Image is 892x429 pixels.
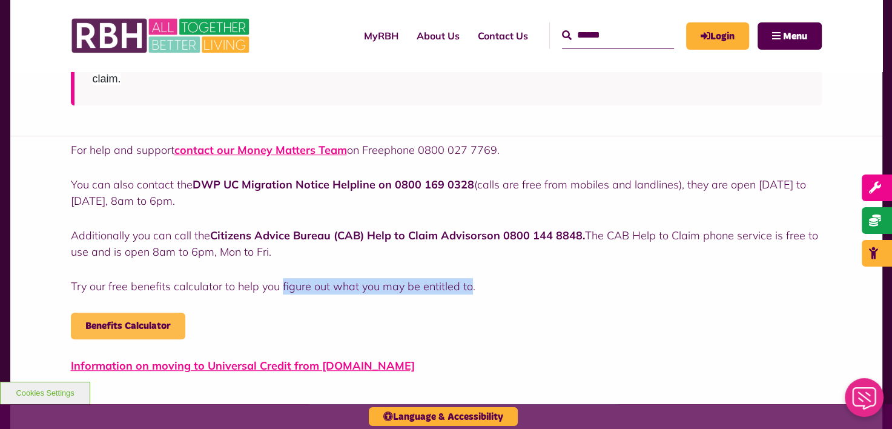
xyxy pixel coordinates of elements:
[355,19,408,52] a: MyRBH
[193,178,474,191] strong: DWP UC Migration Notice Helpline on 0800 169 0328
[210,228,487,242] a: Citizens Advice Bureau (CAB) Help to Claim Advisors
[408,19,469,52] a: About Us
[210,228,583,242] strong: on 0800 144 8848
[837,374,892,429] iframe: Netcall Web Assistant for live chat
[71,176,822,209] p: You can also contact the (calls are free from mobiles and landlines), they are open [DATE] to [DA...
[783,32,807,41] span: Menu
[174,143,347,157] a: contact our Money Matters Team
[71,359,415,373] a: Information on moving to Universal Credit from [DOMAIN_NAME]
[562,22,674,48] input: Search
[71,313,185,339] a: Benefits Calculator
[583,228,585,242] strong: .
[369,407,518,426] button: Language & Accessibility
[71,278,822,294] p: Try our free benefits calculator to help you figure out what you may be entitled to.
[71,12,253,59] img: RBH
[469,19,537,52] a: Contact Us
[758,22,822,50] button: Navigation
[71,142,822,158] p: For help and support on Freephone 0800 027 7769.
[686,22,749,50] a: MyRBH
[71,227,822,260] p: Additionally you can call the The CAB Help to Claim phone service is free to use and is open 8am ...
